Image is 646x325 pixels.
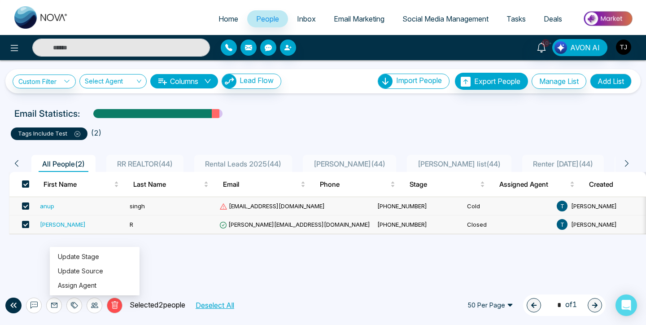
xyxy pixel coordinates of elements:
span: Rental Leads 2025 ( 44 ) [201,159,285,168]
span: Export People [474,77,520,86]
span: [PERSON_NAME][EMAIL_ADDRESS][DOMAIN_NAME] [219,221,370,228]
a: Email Marketing [325,10,393,27]
span: [PHONE_NUMBER] [377,202,427,210]
div: anup [40,202,54,211]
a: Tasks [498,10,535,27]
span: down [204,78,211,85]
span: of 1 [552,299,577,311]
span: First Name [44,179,112,190]
span: T [557,201,567,211]
p: Email Statistics: [14,107,80,120]
span: Last Name [133,179,202,190]
span: Email Marketing [334,14,384,23]
li: ( 2 ) [91,127,101,138]
span: Tasks [506,14,526,23]
div: Open Intercom Messenger [615,294,637,316]
a: People [247,10,288,27]
th: Stage [402,172,492,197]
span: [PERSON_NAME] ( 44 ) [310,159,389,168]
span: Phone [320,179,388,190]
span: Email [223,179,299,190]
span: Stage [410,179,478,190]
img: Market-place.gif [576,9,641,29]
span: T [557,219,567,230]
img: Lead Flow [554,41,567,54]
a: Social Media Management [393,10,498,27]
span: Import People [396,76,442,85]
button: Columnsdown [150,74,218,88]
span: [PHONE_NUMBER] [377,221,427,228]
th: Email [216,172,313,197]
img: Nova CRM Logo [14,6,68,29]
span: AVON AI [570,42,600,53]
button: Export People [455,73,528,90]
img: User Avatar [616,40,631,55]
span: All People ( 2 ) [39,159,88,168]
p: Selected 2 people [122,299,185,311]
span: Assigned Agent [499,179,568,190]
a: Assign Agent [58,281,96,289]
span: 10+ [541,39,550,47]
a: Home [210,10,247,27]
span: Renter [DATE] ( 44 ) [529,159,597,168]
button: Manage List [532,74,586,89]
a: Deals [535,10,571,27]
button: AVON AI [552,39,607,56]
a: Custom Filter [13,75,76,88]
span: People [256,14,279,23]
button: Lead Flow [222,74,281,89]
span: Social Media Management [402,14,489,23]
a: Inbox [288,10,325,27]
span: [PERSON_NAME] [571,221,617,228]
span: Inbox [297,14,316,23]
button: Deselect All [192,299,237,311]
th: Last Name [126,172,216,197]
p: tags include test [18,129,80,138]
span: Lead Flow [240,76,274,85]
a: Update Stage [58,253,99,260]
a: Update Source [58,267,103,275]
span: [PERSON_NAME] list ( 44 ) [414,159,504,168]
button: Add List [590,74,632,89]
span: 50 Per Page [461,298,519,312]
a: Lead FlowLead Flow [218,74,281,89]
th: Assigned Agent [492,172,582,197]
img: Lead Flow [222,74,236,88]
div: [PERSON_NAME] [40,220,86,229]
span: RR REALTOR ( 44 ) [113,159,176,168]
th: Phone [313,172,402,197]
th: First Name [36,172,126,197]
span: Deals [544,14,562,23]
span: singh [130,202,145,210]
span: R [130,221,133,228]
td: Cold [463,197,553,215]
a: 10+ [531,39,552,55]
span: [PERSON_NAME] [571,202,617,210]
span: Home [218,14,238,23]
span: [EMAIL_ADDRESS][DOMAIN_NAME] [219,202,325,210]
td: Closed [463,215,553,234]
